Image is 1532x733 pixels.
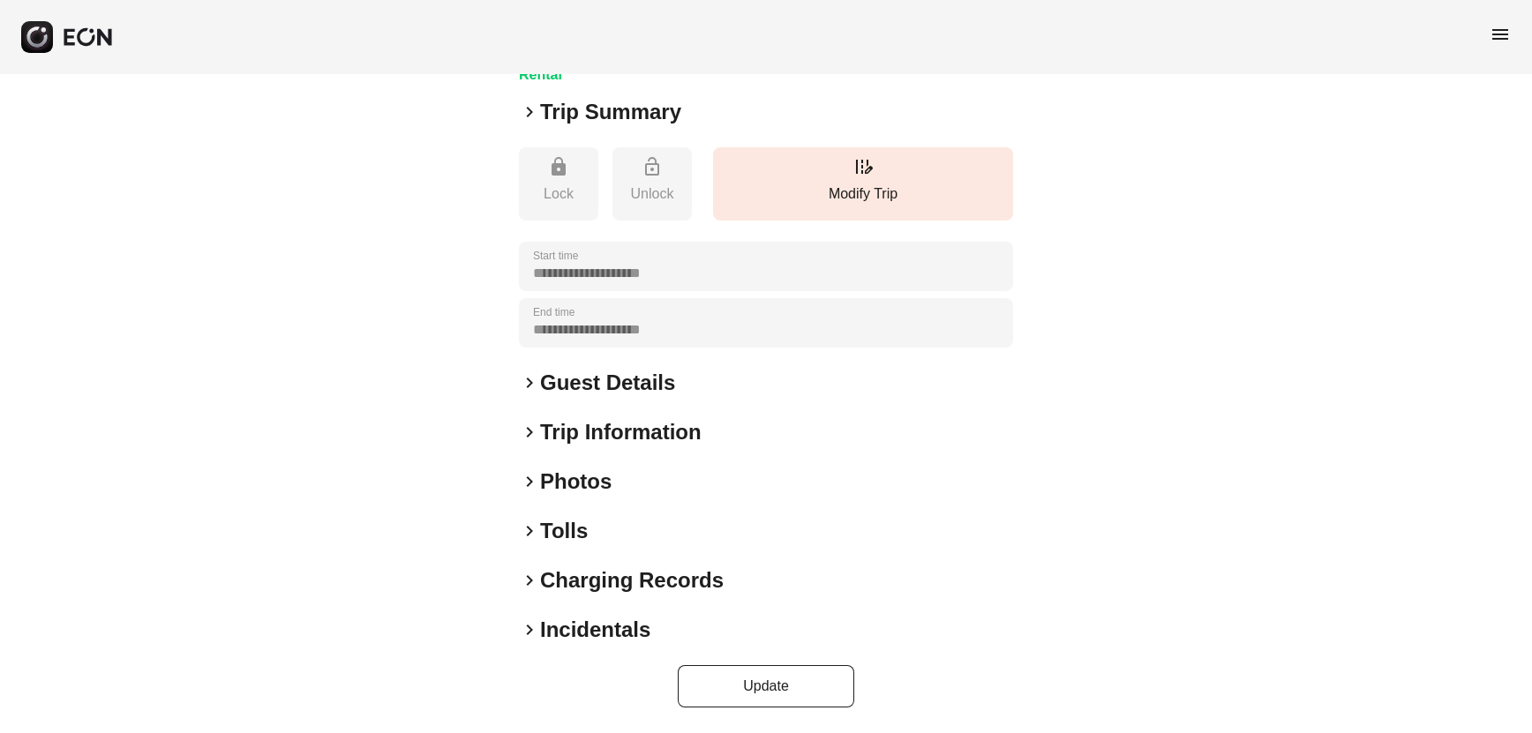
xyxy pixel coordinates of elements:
p: Modify Trip [722,183,1004,205]
h2: Trip Information [540,418,702,446]
span: keyboard_arrow_right [519,520,540,542]
span: keyboard_arrow_right [519,471,540,492]
span: keyboard_arrow_right [519,422,540,443]
h2: Charging Records [540,566,724,595]
h2: Photos [540,467,612,496]
h2: Incidentals [540,616,650,644]
span: keyboard_arrow_right [519,619,540,640]
span: keyboard_arrow_right [519,372,540,393]
h2: Guest Details [540,369,675,397]
button: Update [678,665,854,707]
span: keyboard_arrow_right [519,570,540,591]
button: Modify Trip [713,147,1013,221]
span: edit_road [852,156,874,177]
h2: Tolls [540,517,588,545]
span: menu [1490,24,1511,45]
span: keyboard_arrow_right [519,101,540,123]
h3: Rental [519,64,696,86]
h2: Trip Summary [540,98,681,126]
